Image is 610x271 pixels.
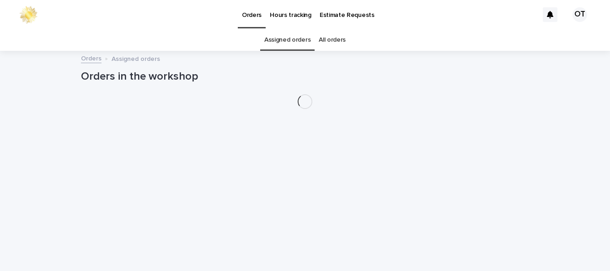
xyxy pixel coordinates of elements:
[264,29,310,51] a: Assigned orders
[81,70,529,83] h1: Orders in the workshop
[18,5,38,24] img: 0ffKfDbyRa2Iv8hnaAqg
[573,7,587,22] div: OT
[112,53,160,63] p: Assigned orders
[319,29,346,51] a: All orders
[81,53,102,63] a: Orders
